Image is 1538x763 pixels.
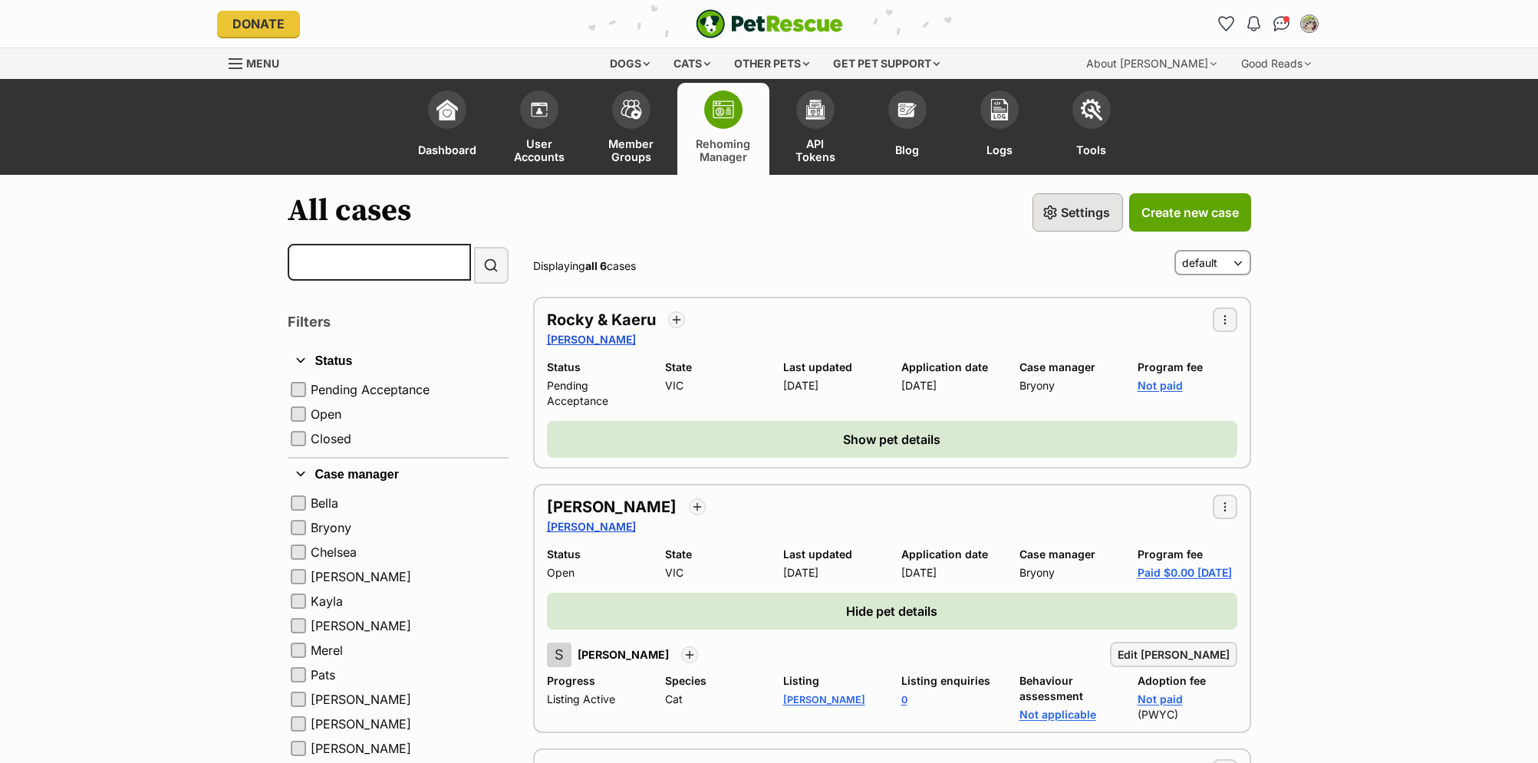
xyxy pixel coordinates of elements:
[1075,48,1227,79] div: About [PERSON_NAME]
[599,48,660,79] div: Dogs
[1247,16,1260,31] img: notifications-46538b983faf8c2785f20acdc204bb7945ddae34d4c08c2a6579f10ce5e182be.svg
[1061,203,1110,222] span: Settings
[1270,12,1294,36] a: Conversations
[1138,692,1183,705] a: Not paid
[783,565,883,580] dd: [DATE]
[547,673,647,689] dt: Progress
[1081,99,1102,120] img: tools-icon-677f8b7d46040df57c17cb185196fc8e01b2b03676c49af7ba82c462532e62ee.svg
[311,405,506,423] label: Open
[1242,12,1266,36] button: Notifications
[1273,16,1289,31] img: chat-41dd97257d64d25036548639549fe6c8038ab92f7586957e7f3b1b290dea8141.svg
[311,494,506,512] label: Bella
[1138,566,1232,579] a: Paid $0.00 [DATE]
[1297,12,1322,36] button: My account
[783,547,883,562] dt: Last updated
[585,259,607,272] strong: all 6
[665,378,765,393] dd: VIC
[547,565,647,580] dd: Open
[805,99,826,120] img: api-icon-849e3a9e6f871e3acf1f60245d25b4cd0aad652aa5f5372336901a6a67317bd8.svg
[401,83,493,175] a: Dashboard
[783,378,883,393] dd: [DATE]
[311,592,506,610] label: Kayla
[783,673,883,689] dt: Listing
[311,739,506,758] label: [PERSON_NAME]
[547,643,571,667] span: S
[1019,547,1119,562] dt: Case manager
[547,309,656,331] a: Rocky & Kaeru
[621,100,642,120] img: team-members-icon-5396bd8760b3fe7c0b43da4ab00e1e3bb1a5d9ba89233759b79545d2d3fc5d0d.svg
[1138,673,1237,689] dt: Adoption fee
[861,83,953,175] a: Blog
[288,465,509,485] button: Case manager
[547,378,647,409] dd: Pending Acceptance
[217,11,300,37] a: Donate
[311,617,506,635] label: [PERSON_NAME]
[665,547,765,562] dt: State
[1138,547,1237,562] dt: Program fee
[229,48,290,76] a: Menu
[311,429,506,448] label: Closed
[1302,16,1317,31] img: Bryony Copeland profile pic
[1118,646,1230,663] span: Edit [PERSON_NAME]
[547,496,677,518] a: [PERSON_NAME]
[246,57,279,70] span: Menu
[723,48,820,79] div: Other pets
[288,305,331,339] h2: Filters
[665,673,765,689] dt: Species
[901,694,907,705] a: 0
[901,360,1001,375] dt: Application date
[311,641,506,659] label: Merel
[1214,12,1322,36] ul: Account quick links
[1019,360,1119,375] dt: Case manager
[1138,708,1178,721] span: (PWYC)
[418,136,476,163] span: Dashboard
[1129,193,1251,232] a: Create new case
[288,351,509,371] button: Status
[547,593,1237,630] button: Hide pet details
[822,48,950,79] div: Get pet support
[783,360,883,375] dt: Last updated
[783,694,865,705] a: [PERSON_NAME]
[696,9,843,38] a: PetRescue
[311,690,506,709] label: [PERSON_NAME]
[901,565,1001,580] dd: [DATE]
[1138,360,1237,375] dt: Program fee
[1214,12,1239,36] a: Favourites
[901,378,1001,393] dd: [DATE]
[311,543,506,561] label: Chelsea
[677,83,769,175] a: Rehoming Manager
[547,692,647,707] dd: Listing Active
[1110,642,1237,667] a: Edit [PERSON_NAME]
[529,99,550,120] img: members-icon-d6bcda0bfb97e5ba05b48644448dc2971f67d37433e5abca221da40c41542bd5.svg
[843,430,940,449] span: Show pet details
[1032,193,1123,232] a: Settings
[436,99,458,120] img: dashboard-icon-eb2f2d2d3e046f16d808141f083e7271f6b2e854fb5c12c21221c1fb7104beca.svg
[311,715,506,733] label: [PERSON_NAME]
[547,421,1237,458] button: Show pet details
[533,258,636,274] span: Displaying cases
[1019,708,1096,721] a: Not applicable
[665,565,765,580] dd: VIC
[547,360,647,375] dt: Status
[769,83,861,175] a: API Tokens
[1046,83,1138,175] a: Tools
[311,380,506,399] label: Pending Acceptance
[512,136,566,163] span: User Accounts
[311,567,506,586] label: [PERSON_NAME]
[547,333,636,346] a: [PERSON_NAME]
[1019,565,1119,580] dd: Bryony
[493,83,585,175] a: User Accounts
[789,136,842,163] span: API Tokens
[1138,379,1183,392] a: Not paid
[288,193,411,229] h1: All cases
[1076,136,1106,163] span: Tools
[895,136,919,163] span: Blog
[901,547,1001,562] dt: Application date
[953,83,1046,175] a: Logs
[578,644,669,666] h3: [PERSON_NAME]
[311,666,506,684] label: Pats
[288,377,509,457] div: Status
[547,520,636,533] a: [PERSON_NAME]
